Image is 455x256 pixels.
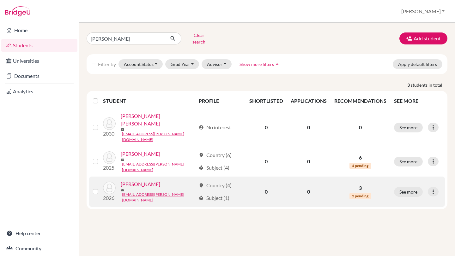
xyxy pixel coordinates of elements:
[287,93,331,108] th: APPLICATIONS
[407,82,411,88] strong: 3
[92,61,97,67] i: filter_list
[349,193,371,199] span: 2 pending
[199,124,231,131] div: No interest
[1,24,77,37] a: Home
[240,61,274,67] span: Show more filters
[246,108,287,146] td: 0
[394,187,423,197] button: See more
[122,131,196,143] a: [EMAIL_ADDRESS][PERSON_NAME][DOMAIN_NAME]
[234,59,286,69] button: Show more filtersarrow_drop_up
[121,180,160,188] a: [PERSON_NAME]
[98,61,116,67] span: Filter by
[246,93,287,108] th: SHORTLISTED
[87,32,165,44] input: Find student by name...
[5,6,30,16] img: Bridge-U
[246,146,287,177] td: 0
[103,130,116,137] p: 2030
[121,150,160,158] a: [PERSON_NAME]
[103,151,116,164] img: Sorto, Arianna
[122,161,196,173] a: [EMAIL_ADDRESS][PERSON_NAME][DOMAIN_NAME]
[1,242,77,255] a: Community
[334,184,386,192] p: 3
[1,55,77,67] a: Universities
[411,82,447,88] span: students in total
[103,117,116,130] img: Corrales Andino, Arianna Michelle
[398,5,447,17] button: [PERSON_NAME]
[165,59,199,69] button: Grad Year
[274,61,280,67] i: arrow_drop_up
[121,158,124,162] span: mail
[394,157,423,166] button: See more
[334,124,386,131] p: 0
[103,93,195,108] th: STUDENT
[199,195,204,201] span: local_library
[390,93,445,108] th: SEE MORE
[103,194,116,202] p: 2026
[103,164,116,172] p: 2025
[349,163,371,169] span: 4 pending
[331,93,390,108] th: RECOMMENDATIONS
[1,85,77,98] a: Analytics
[199,151,232,159] div: Country (6)
[103,182,116,194] img: Torres, Arianna
[246,177,287,207] td: 0
[118,59,163,69] button: Account Status
[122,192,196,203] a: [EMAIL_ADDRESS][PERSON_NAME][DOMAIN_NAME]
[181,30,216,47] button: Clear search
[199,183,204,188] span: location_on
[199,165,204,170] span: local_library
[121,112,196,127] a: [PERSON_NAME] [PERSON_NAME]
[199,125,204,130] span: account_circle
[1,70,77,82] a: Documents
[399,32,447,44] button: Add student
[202,59,232,69] button: Advisor
[394,123,423,132] button: See more
[287,108,331,146] td: 0
[199,164,229,172] div: Subject (4)
[287,146,331,177] td: 0
[121,188,124,192] span: mail
[334,154,386,161] p: 6
[1,227,77,240] a: Help center
[393,59,442,69] button: Apply default filters
[121,128,124,131] span: mail
[199,194,229,202] div: Subject (1)
[287,177,331,207] td: 0
[195,93,246,108] th: PROFILE
[199,153,204,158] span: location_on
[1,39,77,52] a: Students
[199,182,232,189] div: Country (4)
